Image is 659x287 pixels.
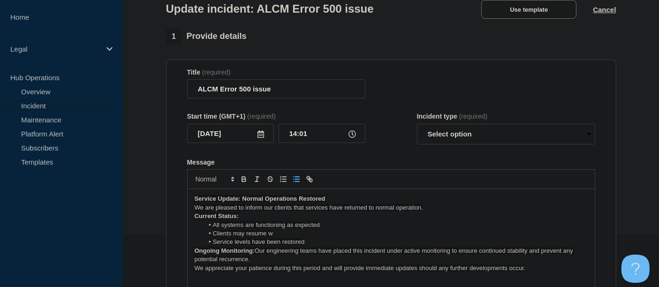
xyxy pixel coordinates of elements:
[290,174,303,185] button: Toggle bulleted list
[195,247,255,254] strong: Ongoing Monitoring:
[195,195,326,202] strong: Service Update: Normal Operations Restored
[195,247,575,263] span: Our engineering teams have placed this incident under active monitoring to ensure continued stabi...
[166,2,374,15] h1: Update incident: ALCM Error 500 issue
[166,29,247,45] div: Provide details
[10,45,100,53] p: Legal
[202,68,231,76] span: (required)
[195,264,526,272] span: We appreciate your patience during this period and will provide immediate updates should any furt...
[191,174,237,185] span: Font size
[187,68,365,76] div: Title
[279,124,365,143] input: HH:MM
[417,124,595,144] select: Incident type
[237,174,250,185] button: Toggle bold text
[264,174,277,185] button: Toggle strikethrough text
[303,174,316,185] button: Toggle link
[195,212,239,219] strong: Current Status:
[187,124,274,143] input: YYYY-MM-DD
[187,159,595,166] div: Message
[417,113,595,120] div: Incident type
[247,113,276,120] span: (required)
[187,79,365,98] input: Title
[621,255,650,283] iframe: Help Scout Beacon - Open
[213,221,320,228] span: All systems are functioning as expected
[593,6,616,14] button: Cancel
[187,113,365,120] div: Start time (GMT+1)
[195,204,424,211] span: We are pleased to inform our clients that services have returned to normal operation.
[213,230,273,237] span: Clients may resume w
[213,238,305,245] span: Service levels have been restored
[277,174,290,185] button: Toggle ordered list
[250,174,264,185] button: Toggle italic text
[166,29,182,45] span: 1
[459,113,488,120] span: (required)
